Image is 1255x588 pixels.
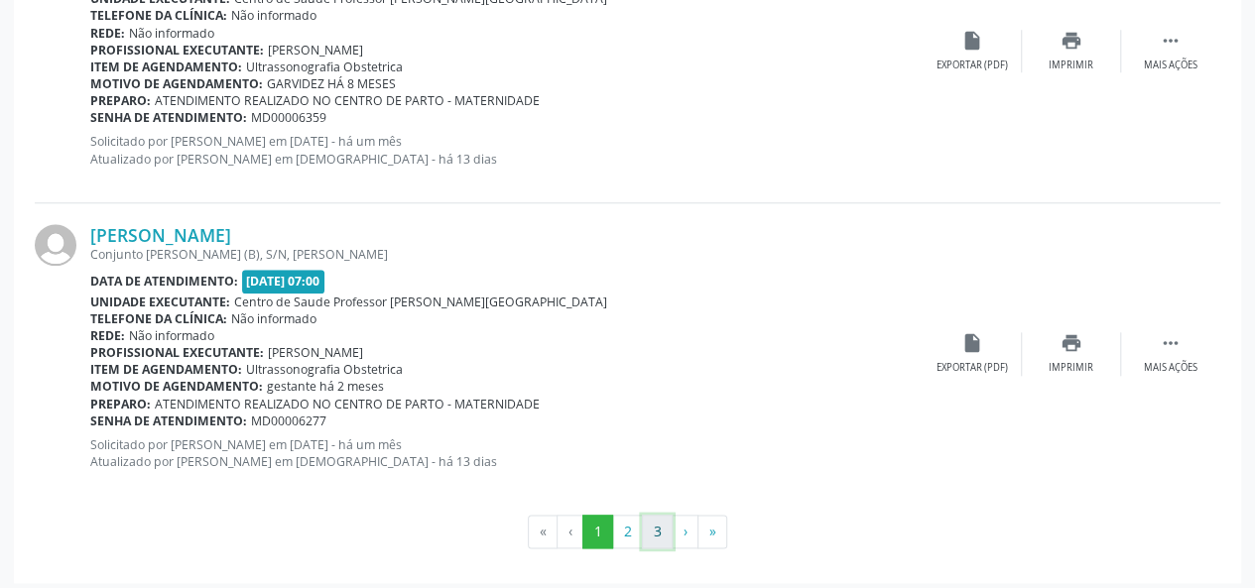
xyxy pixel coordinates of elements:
[231,7,316,24] span: Não informado
[90,59,242,75] b: Item de agendamento:
[90,224,231,246] a: [PERSON_NAME]
[90,294,230,310] b: Unidade executante:
[246,59,403,75] span: Ultrassonografia Obstetrica
[234,294,607,310] span: Centro de Saude Professor [PERSON_NAME][GEOGRAPHIC_DATA]
[129,327,214,344] span: Não informado
[697,515,727,548] button: Go to last page
[90,412,247,429] b: Senha de atendimento:
[672,515,698,548] button: Go to next page
[1049,59,1093,72] div: Imprimir
[155,396,540,412] span: ATENDIMENTO REALIZADO NO CENTRO DE PARTO - MATERNIDADE
[267,75,396,92] span: GARVIDEZ HÁ 8 MESES
[1061,30,1082,52] i: print
[268,42,363,59] span: [PERSON_NAME]
[90,396,151,412] b: Preparo:
[1144,59,1197,72] div: Mais ações
[90,7,227,24] b: Telefone da clínica:
[1160,332,1182,354] i: 
[90,327,125,344] b: Rede:
[90,436,923,470] p: Solicitado por [PERSON_NAME] em [DATE] - há um mês Atualizado por [PERSON_NAME] em [DEMOGRAPHIC_D...
[251,412,326,429] span: MD00006277
[129,25,214,42] span: Não informado
[642,515,673,548] button: Go to page 3
[231,310,316,327] span: Não informado
[90,25,125,42] b: Rede:
[251,109,326,126] span: MD00006359
[90,246,923,263] div: Conjunto [PERSON_NAME] (B), S/N, [PERSON_NAME]
[246,361,403,378] span: Ultrassonografia Obstetrica
[1144,361,1197,375] div: Mais ações
[582,515,613,548] button: Go to page 1
[937,361,1008,375] div: Exportar (PDF)
[937,59,1008,72] div: Exportar (PDF)
[268,344,363,361] span: [PERSON_NAME]
[90,361,242,378] b: Item de agendamento:
[1049,361,1093,375] div: Imprimir
[90,133,923,167] p: Solicitado por [PERSON_NAME] em [DATE] - há um mês Atualizado por [PERSON_NAME] em [DEMOGRAPHIC_D...
[90,378,263,395] b: Motivo de agendamento:
[90,92,151,109] b: Preparo:
[155,92,540,109] span: ATENDIMENTO REALIZADO NO CENTRO DE PARTO - MATERNIDADE
[90,273,238,290] b: Data de atendimento:
[1061,332,1082,354] i: print
[612,515,643,548] button: Go to page 2
[961,332,983,354] i: insert_drive_file
[90,310,227,327] b: Telefone da clínica:
[35,224,76,266] img: img
[90,75,263,92] b: Motivo de agendamento:
[242,270,325,293] span: [DATE] 07:00
[90,109,247,126] b: Senha de atendimento:
[1160,30,1182,52] i: 
[961,30,983,52] i: insert_drive_file
[35,515,1220,548] ul: Pagination
[267,378,384,395] span: gestante há 2 meses
[90,344,264,361] b: Profissional executante:
[90,42,264,59] b: Profissional executante:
